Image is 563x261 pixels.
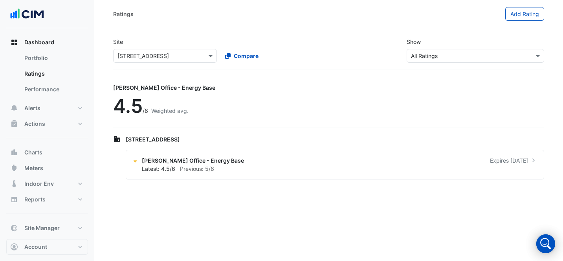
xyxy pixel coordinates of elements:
[24,120,45,128] span: Actions
[10,104,18,112] app-icon: Alerts
[24,164,43,172] span: Meters
[6,50,88,100] div: Dashboard
[18,50,88,66] a: Portfolio
[536,234,555,253] div: Open Intercom Messenger
[113,94,143,118] span: 4.5
[24,224,60,232] span: Site Manager
[126,136,180,143] span: [STREET_ADDRESS]
[6,192,88,207] button: Reports
[180,165,214,172] span: Previous: 5/6
[10,164,18,172] app-icon: Meters
[510,11,539,17] span: Add Rating
[10,120,18,128] app-icon: Actions
[490,156,528,165] span: Expires [DATE]
[24,196,46,203] span: Reports
[10,224,18,232] app-icon: Site Manager
[407,38,421,46] label: Show
[9,6,45,22] img: Company Logo
[6,34,88,50] button: Dashboard
[10,196,18,203] app-icon: Reports
[142,156,244,165] span: [PERSON_NAME] Office - Energy Base
[18,66,88,82] a: Ratings
[6,239,88,255] button: Account
[505,7,544,21] button: Add Rating
[6,176,88,192] button: Indoor Env
[10,180,18,188] app-icon: Indoor Env
[6,116,88,132] button: Actions
[143,107,148,114] span: /6
[6,145,88,160] button: Charts
[24,38,54,46] span: Dashboard
[24,149,42,156] span: Charts
[6,100,88,116] button: Alerts
[142,165,175,172] span: Latest: 4.5/6
[10,149,18,156] app-icon: Charts
[24,180,54,188] span: Indoor Env
[113,83,215,92] div: [PERSON_NAME] Office - Energy Base
[113,10,134,18] div: Ratings
[24,104,40,112] span: Alerts
[6,220,88,236] button: Site Manager
[151,107,189,114] span: Weighted avg.
[6,160,88,176] button: Meters
[10,38,18,46] app-icon: Dashboard
[220,49,264,63] button: Compare
[113,38,123,46] label: Site
[18,82,88,97] a: Performance
[24,243,47,251] span: Account
[234,52,259,60] span: Compare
